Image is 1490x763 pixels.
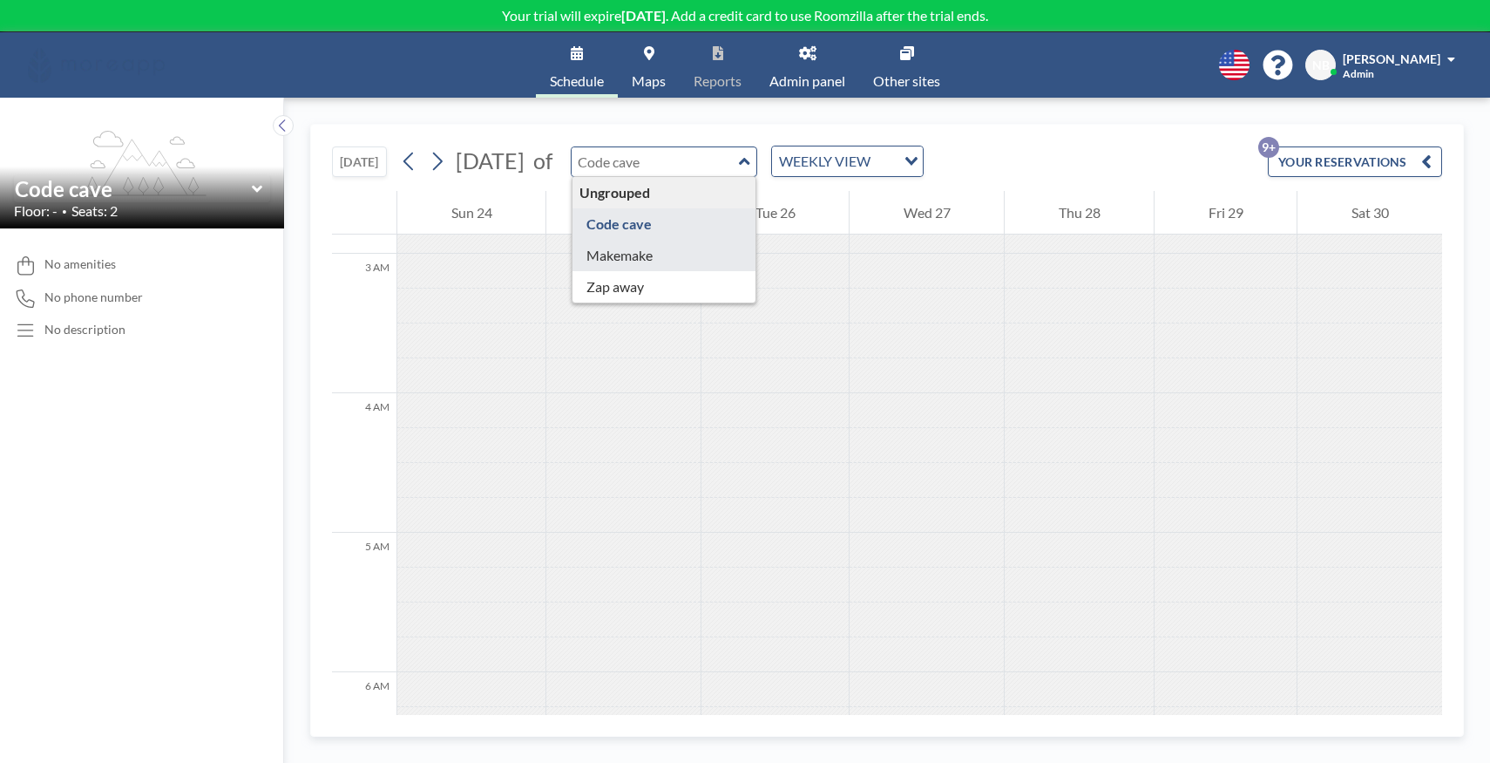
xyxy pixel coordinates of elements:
[14,202,58,220] span: Floor: -
[572,177,756,208] div: Ungrouped
[1343,51,1440,66] span: [PERSON_NAME]
[533,147,552,174] span: of
[1155,191,1297,235] div: Fri 29
[1005,191,1154,235] div: Thu 28
[859,32,954,98] a: Other sites
[1343,67,1374,80] span: Admin
[456,147,525,174] span: [DATE]
[1268,146,1442,177] button: YOUR RESERVATIONS9+
[332,254,396,393] div: 3 AM
[618,32,680,98] a: Maps
[15,176,252,201] input: Code cave
[536,32,618,98] a: Schedule
[755,32,859,98] a: Admin panel
[772,146,923,176] div: Search for option
[1312,58,1330,73] span: NB
[62,206,67,217] span: •
[1258,137,1279,158] p: 9+
[873,74,940,88] span: Other sites
[632,74,666,88] span: Maps
[28,48,165,83] img: organization-logo
[550,74,604,88] span: Schedule
[572,208,756,240] div: Code cave
[572,147,739,176] input: Code cave
[680,32,755,98] a: Reports
[572,271,756,303] div: Zap away
[44,256,116,272] span: No amenities
[572,240,756,271] div: Makemake
[775,150,874,173] span: WEEKLY VIEW
[71,202,118,220] span: Seats: 2
[332,393,396,533] div: 4 AM
[694,74,742,88] span: Reports
[546,191,701,235] div: Mon 25
[332,146,387,177] button: [DATE]
[850,191,1004,235] div: Wed 27
[44,322,125,337] div: No description
[876,150,894,173] input: Search for option
[332,533,396,672] div: 5 AM
[621,7,666,24] b: [DATE]
[397,191,545,235] div: Sun 24
[769,74,845,88] span: Admin panel
[44,290,143,305] span: No phone number
[701,191,849,235] div: Tue 26
[1297,191,1442,235] div: Sat 30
